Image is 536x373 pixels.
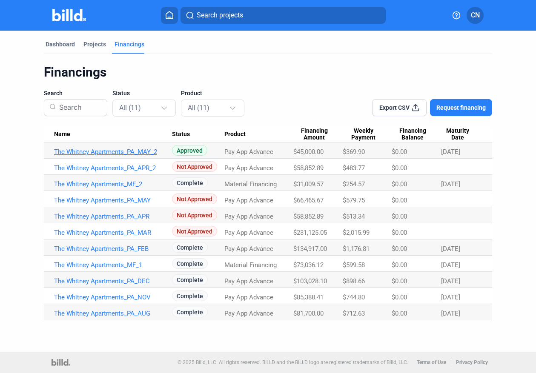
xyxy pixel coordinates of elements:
div: Projects [83,40,106,48]
span: [DATE] [441,310,460,317]
span: $231,125.05 [293,229,327,236]
button: CN [467,7,484,24]
span: Pay App Advance [224,148,273,156]
span: $0.00 [392,261,407,269]
span: [DATE] [441,261,460,269]
div: Product [224,131,293,138]
a: The Whitney Apartments_PA_APR [54,213,172,220]
span: Not Approved [172,194,217,204]
span: $369.90 [343,148,365,156]
span: Approved [172,145,207,156]
div: Financing Amount [293,127,343,142]
span: Complete [172,242,208,253]
b: Terms of Use [417,359,446,365]
span: $1,176.81 [343,245,370,253]
span: Pay App Advance [224,245,273,253]
div: Status [172,131,224,138]
div: Weekly Payment [343,127,392,142]
span: $744.80 [343,293,365,301]
span: Export CSV [379,103,410,112]
span: Not Approved [172,226,217,236]
span: [DATE] [441,180,460,188]
span: CN [471,10,480,20]
span: Financing Balance [392,127,433,142]
span: Status [172,131,190,138]
a: The Whitney Apartments_PA_MAY_2 [54,148,172,156]
span: $45,000.00 [293,148,324,156]
span: Weekly Payment [343,127,384,142]
a: The Whitney Apartments_MF_2 [54,180,172,188]
span: $58,852.89 [293,164,324,172]
span: $66,465.67 [293,196,324,204]
span: $134,917.00 [293,245,327,253]
span: Product [224,131,246,138]
span: $2,015.99 [343,229,370,236]
span: Complete [172,258,208,269]
span: $0.00 [392,293,407,301]
a: The Whitney Apartments_PA_FEB [54,245,172,253]
span: Maturity Date [441,127,474,142]
span: $0.00 [392,196,407,204]
span: $58,852.89 [293,213,324,220]
span: $599.58 [343,261,365,269]
span: [DATE] [441,245,460,253]
mat-select-trigger: All (11) [119,104,141,112]
img: Billd Company Logo [52,9,86,21]
a: The Whitney Apartments_PA_DEC [54,277,172,285]
a: The Whitney Apartments_PA_NOV [54,293,172,301]
button: Search projects [181,7,386,24]
span: $513.34 [343,213,365,220]
span: Material Financing [224,180,277,188]
span: Pay App Advance [224,229,273,236]
div: Name [54,131,172,138]
mat-select-trigger: All (11) [188,104,209,112]
span: $81,700.00 [293,310,324,317]
button: Request financing [430,99,492,116]
span: $0.00 [392,148,407,156]
span: Status [112,89,130,97]
span: $0.00 [392,310,407,317]
a: The Whitney Apartments_PA_APR_2 [54,164,172,172]
span: Complete [172,290,208,301]
span: Search projects [197,10,243,20]
input: Search [56,97,102,119]
span: $483.77 [343,164,365,172]
p: | [450,359,452,365]
span: $0.00 [392,180,407,188]
span: Not Approved [172,210,217,220]
span: [DATE] [441,148,460,156]
span: Complete [172,307,208,317]
span: Pay App Advance [224,213,273,220]
div: Dashboard [46,40,75,48]
span: $73,036.12 [293,261,324,269]
span: Pay App Advance [224,164,273,172]
span: $0.00 [392,213,407,220]
span: $0.00 [392,229,407,236]
span: Search [44,89,63,97]
span: $85,388.41 [293,293,324,301]
div: Maturity Date [441,127,482,142]
span: Request financing [436,103,486,112]
span: Not Approved [172,161,217,172]
a: The Whitney Apartments_MF_1 [54,261,172,269]
a: The Whitney Apartments_PA_AUG [54,310,172,317]
span: Complete [172,177,208,188]
span: [DATE] [441,293,460,301]
span: $103,028.10 [293,277,327,285]
img: logo [52,359,70,366]
a: The Whitney Apartments_PA_MAY [54,196,172,204]
p: © 2025 Billd, LLC. All rights reserved. BILLD and the BILLD logo are registered trademarks of Bil... [178,359,408,365]
span: $712.63 [343,310,365,317]
div: Financings [44,64,492,80]
span: $898.66 [343,277,365,285]
b: Privacy Policy [456,359,488,365]
span: Material Financing [224,261,277,269]
a: The Whitney Apartments_PA_MAR [54,229,172,236]
span: Pay App Advance [224,293,273,301]
span: Pay App Advance [224,277,273,285]
button: Export CSV [372,99,427,116]
div: Financing Balance [392,127,441,142]
div: Financings [115,40,144,48]
span: Pay App Advance [224,310,273,317]
span: $579.75 [343,196,365,204]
